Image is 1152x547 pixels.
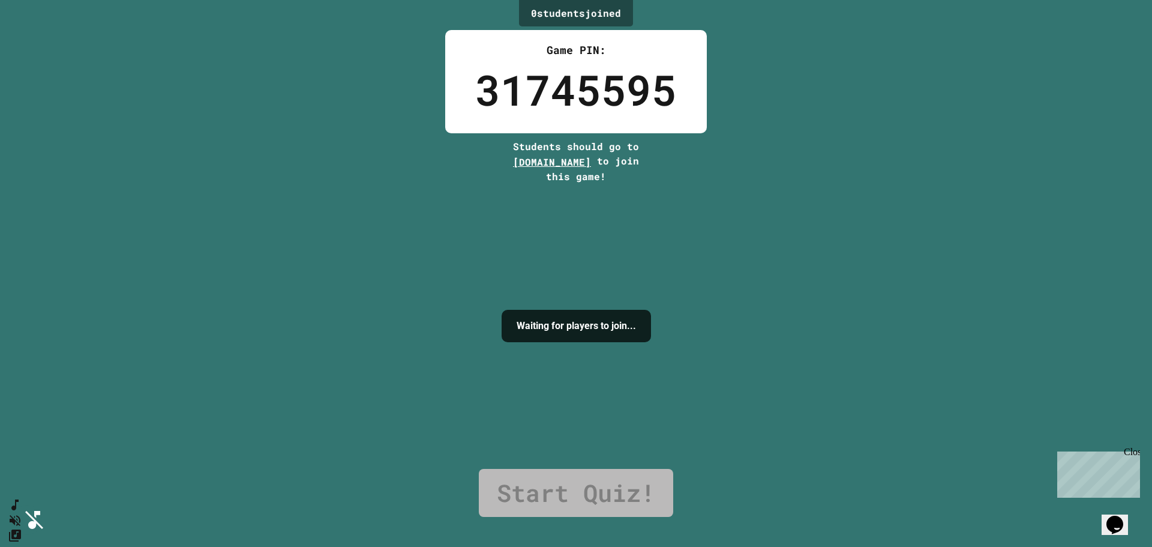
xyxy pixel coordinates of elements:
iframe: chat widget [1052,447,1140,498]
span: [DOMAIN_NAME] [513,156,591,168]
div: 31745595 [475,58,677,121]
h4: Waiting for players to join... [517,319,636,333]
button: SpeedDial basic example [8,498,22,513]
div: Students should go to to join this game! [501,139,651,184]
div: Chat with us now!Close [5,5,83,76]
a: Start Quiz! [479,469,673,517]
div: Game PIN: [475,42,677,58]
button: Unmute music [8,513,22,528]
iframe: chat widget [1102,499,1140,535]
button: Change Music [8,528,22,543]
